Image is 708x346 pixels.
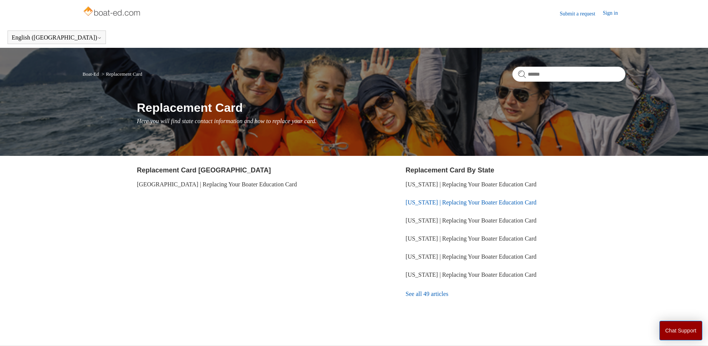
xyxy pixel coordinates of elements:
p: Here you will find state contact information and how to replace your card. [137,117,625,126]
a: [US_STATE] | Replacing Your Boater Education Card [406,271,536,278]
li: Replacement Card [100,71,143,77]
img: Boat-Ed Help Center home page [83,5,143,20]
a: [US_STATE] | Replacing Your Boater Education Card [406,253,536,260]
a: [GEOGRAPHIC_DATA] | Replacing Your Boater Education Card [137,181,297,187]
a: Sign in [603,9,625,18]
input: Search [512,67,625,82]
h1: Replacement Card [137,99,625,117]
a: Submit a request [560,10,603,18]
a: [US_STATE] | Replacing Your Boater Education Card [406,199,536,206]
a: [US_STATE] | Replacing Your Boater Education Card [406,181,536,187]
a: Boat-Ed [83,71,99,77]
a: [US_STATE] | Replacing Your Boater Education Card [406,235,536,242]
a: Replacement Card By State [406,166,494,174]
a: [US_STATE] | Replacing Your Boater Education Card [406,217,536,224]
a: See all 49 articles [406,284,625,304]
li: Boat-Ed [83,71,100,77]
button: Chat Support [659,321,703,340]
a: Replacement Card [GEOGRAPHIC_DATA] [137,166,271,174]
button: English ([GEOGRAPHIC_DATA]) [12,34,102,41]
